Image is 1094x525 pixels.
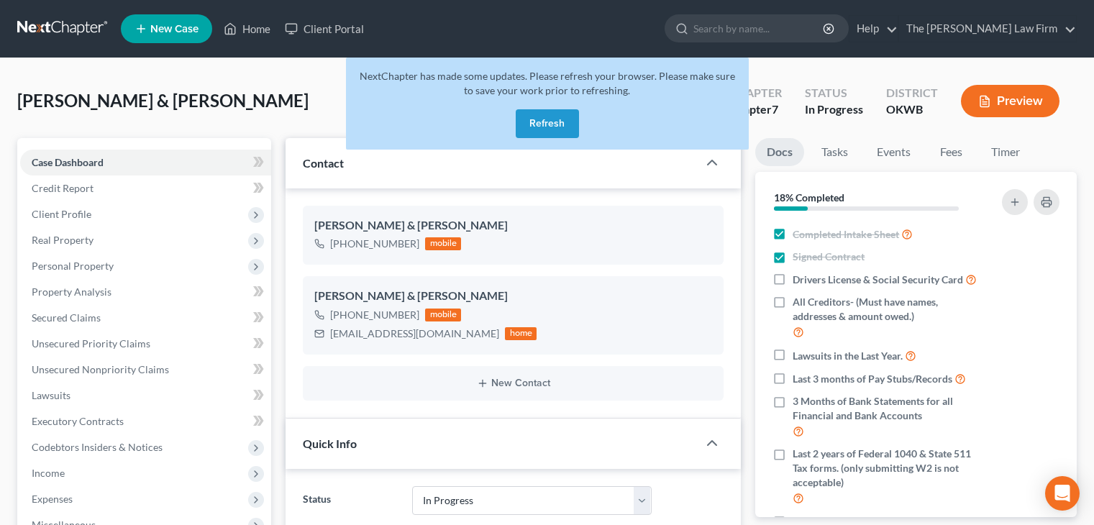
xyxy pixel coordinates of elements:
[693,15,825,42] input: Search by name...
[314,217,712,234] div: [PERSON_NAME] & [PERSON_NAME]
[32,311,101,324] span: Secured Claims
[303,156,344,170] span: Contact
[216,16,278,42] a: Home
[886,101,938,118] div: OKWB
[150,24,199,35] span: New Case
[793,394,984,423] span: 3 Months of Bank Statements for all Financial and Bank Accounts
[928,138,974,166] a: Fees
[330,327,499,341] div: [EMAIL_ADDRESS][DOMAIN_NAME]
[296,486,404,515] label: Status
[805,101,863,118] div: In Progress
[32,337,150,350] span: Unsecured Priority Claims
[20,357,271,383] a: Unsecured Nonpriority Claims
[32,389,70,401] span: Lawsuits
[516,109,579,138] button: Refresh
[314,378,712,389] button: New Contact
[32,415,124,427] span: Executory Contracts
[793,349,903,363] span: Lawsuits in the Last Year.
[32,208,91,220] span: Client Profile
[20,383,271,408] a: Lawsuits
[330,237,419,251] div: [PHONE_NUMBER]
[505,327,537,340] div: home
[330,308,419,322] div: [PHONE_NUMBER]
[1045,476,1080,511] div: Open Intercom Messenger
[899,16,1076,42] a: The [PERSON_NAME] Law Firm
[20,279,271,305] a: Property Analysis
[20,408,271,434] a: Executory Contracts
[20,150,271,175] a: Case Dashboard
[20,331,271,357] a: Unsecured Priority Claims
[793,227,899,242] span: Completed Intake Sheet
[32,493,73,505] span: Expenses
[793,372,952,386] span: Last 3 months of Pay Stubs/Records
[32,182,94,194] span: Credit Report
[425,237,461,250] div: mobile
[886,85,938,101] div: District
[865,138,922,166] a: Events
[32,441,163,453] span: Codebtors Insiders & Notices
[805,85,863,101] div: Status
[17,90,309,111] span: [PERSON_NAME] & [PERSON_NAME]
[729,101,782,118] div: Chapter
[32,156,104,168] span: Case Dashboard
[793,295,984,324] span: All Creditors- (Must have names, addresses & amount owed.)
[425,309,461,321] div: mobile
[755,138,804,166] a: Docs
[849,16,898,42] a: Help
[303,437,357,450] span: Quick Info
[774,191,844,204] strong: 18% Completed
[729,85,782,101] div: Chapter
[793,250,865,264] span: Signed Contract
[314,288,712,305] div: [PERSON_NAME] & [PERSON_NAME]
[32,260,114,272] span: Personal Property
[980,138,1031,166] a: Timer
[810,138,860,166] a: Tasks
[32,286,111,298] span: Property Analysis
[32,467,65,479] span: Income
[772,102,778,116] span: 7
[32,234,94,246] span: Real Property
[793,447,984,490] span: Last 2 years of Federal 1040 & State 511 Tax forms. (only submitting W2 is not acceptable)
[961,85,1059,117] button: Preview
[20,305,271,331] a: Secured Claims
[20,175,271,201] a: Credit Report
[32,363,169,375] span: Unsecured Nonpriority Claims
[278,16,371,42] a: Client Portal
[793,273,963,287] span: Drivers License & Social Security Card
[360,70,735,96] span: NextChapter has made some updates. Please refresh your browser. Please make sure to save your wor...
